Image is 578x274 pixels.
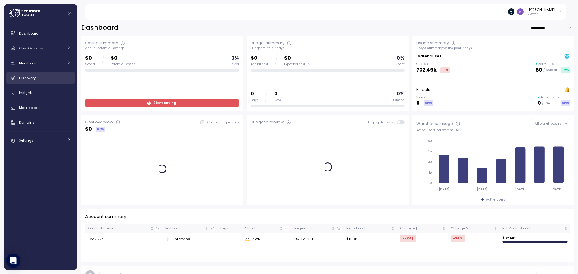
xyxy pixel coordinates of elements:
a: Dashboard [6,27,75,39]
div: Active users [486,198,505,202]
a: Insights [6,87,75,99]
div: +34 % [451,235,465,242]
p: $0 [251,54,268,62]
div: Active users per warehouse [416,128,570,132]
img: 6714de1ca73de131760c52a6.PNG [508,8,514,15]
div: Usage summary for the past 7 days [416,46,570,50]
div: Not sorted [279,226,283,231]
div: Cost overview [85,119,113,125]
th: RegionNot sorted [292,224,344,233]
span: Cost Overview [19,46,43,51]
span: Domains [19,120,35,125]
p: / 165 total [543,68,557,72]
h2: Dashboard [81,23,119,32]
div: NEW [561,100,570,106]
p: 0 % [397,54,405,62]
div: [PERSON_NAME] [527,7,555,12]
p: $0 [85,54,95,62]
div: Actual cost [251,62,268,66]
p: 732.49k [416,66,437,74]
div: Days [251,98,258,102]
tspan: 60 [428,139,432,143]
span: Dashboard [19,31,39,36]
a: Cost Overview [6,42,75,54]
span: Discovery [19,75,36,80]
div: AWS [245,236,289,242]
p: 0 % [231,54,239,62]
div: Budget summary [251,40,284,46]
td: US_EAST_1 [292,233,344,245]
div: Open Intercom Messenger [6,254,20,268]
div: Saved [85,62,95,66]
p: $ 0 [85,125,92,133]
div: Region [294,226,331,231]
div: Saved [229,62,239,66]
div: Not sorted [391,226,395,231]
div: Passed [393,98,405,102]
div: Cloud [245,226,278,231]
div: +2 % [561,67,570,73]
span: Start saving [153,99,176,107]
button: All warehouses [532,119,570,128]
div: Not sorted [331,226,335,231]
p: $0 [111,54,136,62]
div: Est. Annual cost [502,226,563,231]
tspan: 45 [427,149,432,153]
span: Marketplace [19,105,40,110]
p: 0 [416,99,420,107]
p: 0 [538,99,541,107]
th: EditionNot sorted [163,224,217,233]
div: Not sorted [204,226,209,231]
img: ACg8ocIJUBll1juu7WqYykeSXBJ2IICPPb8eexEEM_V7PK4OosX9rA=s96-c [517,8,524,15]
th: Period costNot sorted [344,224,398,233]
div: Spent [395,62,405,66]
p: Active users [538,62,557,66]
div: Change $ [400,226,441,231]
p: Views [416,95,433,100]
p: 0 [251,90,258,98]
div: -9 % [440,67,450,73]
th: CloudNot sorted [242,224,292,233]
span: Monitoring [19,61,38,66]
tspan: 15 [429,171,432,174]
a: Settings [6,134,75,146]
div: Days [274,98,282,102]
tspan: [DATE] [477,187,488,191]
span: Insights [19,90,33,95]
p: BI tools [416,87,430,93]
div: Account name [88,226,149,231]
div: Not sorted [493,226,498,231]
p: Account summary [85,213,126,220]
p: / 504 total [542,101,557,106]
th: Change %Not sorted [448,224,500,233]
p: Active users [540,95,559,100]
div: Edition [165,226,204,231]
span: Enterprise [173,236,190,242]
div: Potential saving [111,62,136,66]
td: $ 82.14k [500,233,570,245]
span: All warehouses [535,121,561,126]
div: Not sorted [442,226,446,231]
tspan: [DATE] [439,187,449,191]
div: Saving summary [85,40,118,46]
tspan: [DATE] [552,187,562,191]
th: Account nameNot sorted [85,224,163,233]
p: Queries [416,62,450,66]
tspan: 0 [430,181,432,185]
div: Annual potential savings [85,46,239,50]
tspan: [DATE] [515,187,526,191]
a: Domains [6,116,75,128]
span: Settings [19,138,33,143]
td: RVA71777 [85,233,163,245]
p: 0 % [397,90,405,98]
div: Budget overview [251,119,284,125]
p: Warehouses [416,53,442,59]
div: NEW [424,100,433,106]
button: Collapse navigation [66,11,73,16]
tspan: 30 [428,160,432,164]
div: Budget for this 7 days [251,46,405,50]
div: Usage summary [416,40,449,46]
span: Aggregated view [368,120,397,124]
div: Not sorted [150,226,154,231]
div: NEW [96,127,105,132]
